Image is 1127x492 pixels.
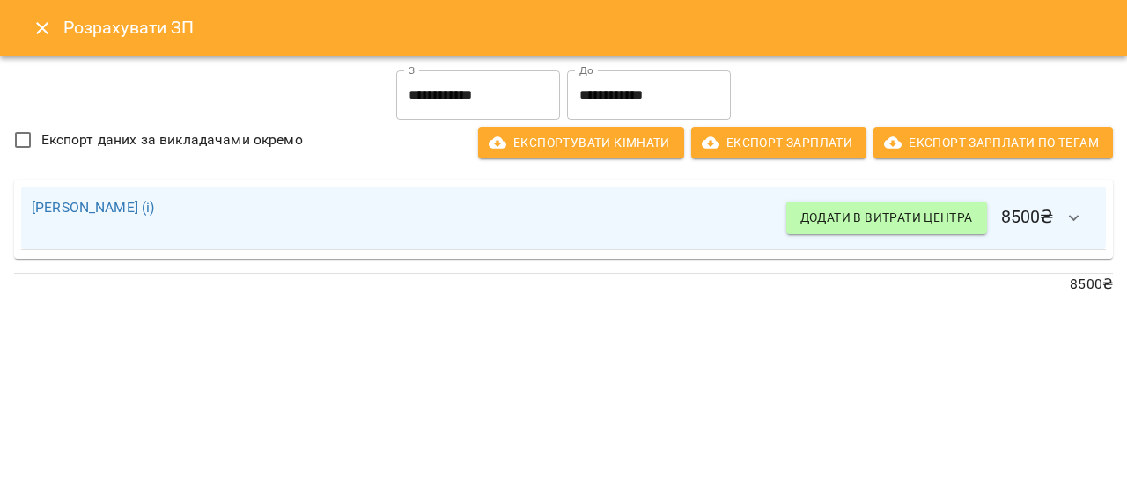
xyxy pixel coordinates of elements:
[41,129,303,151] span: Експорт даних за викладачами окремо
[691,127,866,158] button: Експорт Зарплати
[478,127,684,158] button: Експортувати кімнати
[21,7,63,49] button: Close
[32,199,155,216] a: [PERSON_NAME] (і)
[888,132,1099,153] span: Експорт Зарплати по тегам
[786,202,987,233] button: Додати в витрати центра
[14,274,1113,295] p: 8500 ₴
[705,132,852,153] span: Експорт Зарплати
[63,14,1106,41] h6: Розрахувати ЗП
[873,127,1113,158] button: Експорт Зарплати по тегам
[800,207,973,228] span: Додати в витрати центра
[492,132,670,153] span: Експортувати кімнати
[786,197,1095,239] h6: 8500 ₴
